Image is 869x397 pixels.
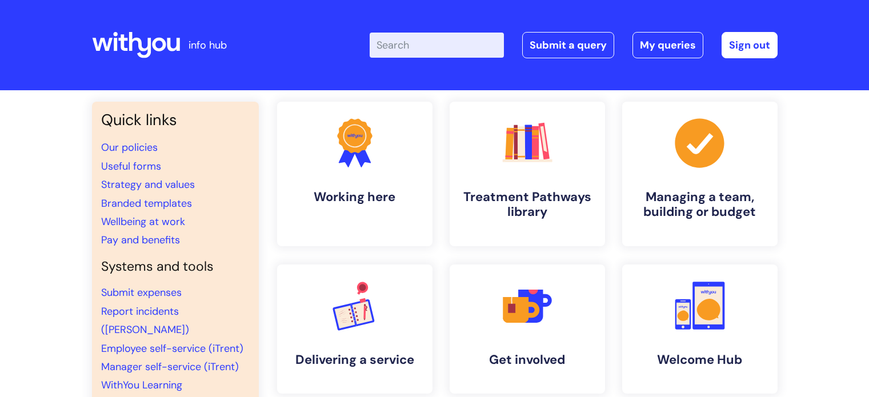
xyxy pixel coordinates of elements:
a: Manager self-service (iTrent) [101,360,239,374]
h4: Get involved [459,352,596,367]
a: My queries [632,32,703,58]
h4: Welcome Hub [631,352,768,367]
a: Submit a query [522,32,614,58]
a: Report incidents ([PERSON_NAME]) [101,304,189,336]
a: Treatment Pathways library [450,102,605,246]
a: Useful forms [101,159,161,173]
a: Delivering a service [277,264,433,394]
a: Managing a team, building or budget [622,102,778,246]
h3: Quick links [101,111,250,129]
a: Strategy and values [101,178,195,191]
a: Working here [277,102,433,246]
h4: Treatment Pathways library [459,190,596,220]
a: Submit expenses [101,286,182,299]
a: Our policies [101,141,158,154]
h4: Working here [286,190,423,204]
h4: Managing a team, building or budget [631,190,768,220]
h4: Systems and tools [101,259,250,275]
a: Pay and benefits [101,233,180,247]
div: | - [370,32,778,58]
a: Wellbeing at work [101,215,185,228]
a: Get involved [450,264,605,394]
a: Branded templates [101,197,192,210]
input: Search [370,33,504,58]
a: Welcome Hub [622,264,778,394]
h4: Delivering a service [286,352,423,367]
a: WithYou Learning [101,378,182,392]
p: info hub [189,36,227,54]
a: Sign out [722,32,778,58]
a: Employee self-service (iTrent) [101,342,243,355]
